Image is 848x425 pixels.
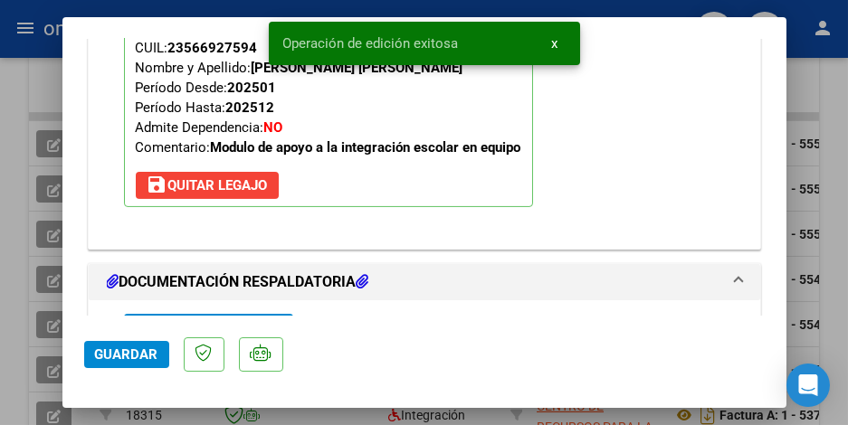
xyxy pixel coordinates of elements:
div: Open Intercom Messenger [786,364,830,407]
strong: Modulo de apoyo a la integración escolar en equipo [211,139,521,156]
strong: NO [264,119,283,136]
span: CUIL: Nombre y Apellido: Período Desde: Período Hasta: Admite Dependencia: [136,40,521,156]
strong: 202512 [226,99,275,116]
div: 23566927594 [168,38,258,58]
button: x [538,27,573,60]
span: Comentario: [136,139,521,156]
button: Quitar Legajo [136,172,279,199]
strong: 202501 [228,80,277,96]
h1: DOCUMENTACIÓN RESPALDATORIA [107,271,369,293]
button: Guardar [84,341,169,368]
span: Guardar [95,346,158,363]
button: Agregar Documento [124,314,293,342]
mat-icon: save [147,174,168,195]
span: Quitar Legajo [147,177,268,194]
mat-expansion-panel-header: DOCUMENTACIÓN RESPALDATORIA [89,264,760,300]
span: x [552,35,558,52]
span: Operación de edición exitosa [283,34,459,52]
